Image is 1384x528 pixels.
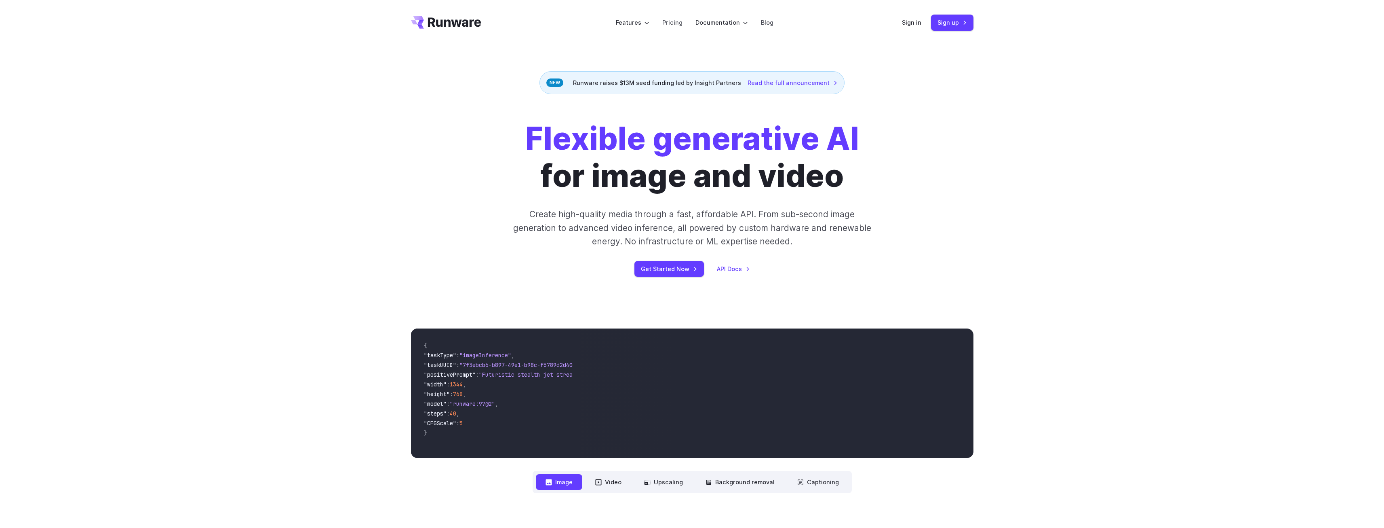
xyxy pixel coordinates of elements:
span: : [450,390,453,398]
span: : [447,381,450,388]
span: "model" [424,400,447,407]
span: } [424,429,427,437]
a: Pricing [662,18,683,27]
span: , [463,390,466,398]
span: : [447,410,450,417]
span: "height" [424,390,450,398]
span: , [511,352,514,359]
a: Blog [761,18,773,27]
button: Upscaling [634,474,693,490]
span: : [456,352,459,359]
h1: for image and video [525,120,859,195]
span: "taskUUID" [424,361,456,369]
span: "positivePrompt" [424,371,476,378]
span: "Futuristic stealth jet streaking through a neon-lit cityscape with glowing purple exhaust" [479,371,773,378]
span: : [456,420,459,427]
strong: Flexible generative AI [525,120,859,157]
label: Features [616,18,649,27]
span: "steps" [424,410,447,417]
label: Documentation [695,18,748,27]
span: "CFGScale" [424,420,456,427]
div: Runware raises $13M seed funding led by Insight Partners [539,71,845,94]
span: "imageInference" [459,352,511,359]
span: "7f3ebcb6-b897-49e1-b98c-f5789d2d40d7" [459,361,582,369]
button: Video [586,474,631,490]
span: : [476,371,479,378]
span: "taskType" [424,352,456,359]
span: "width" [424,381,447,388]
a: Read the full announcement [748,78,838,87]
a: API Docs [717,264,750,274]
span: 5 [459,420,463,427]
button: Captioning [788,474,849,490]
span: : [447,400,450,407]
button: Background removal [696,474,784,490]
span: : [456,361,459,369]
button: Image [536,474,582,490]
span: , [495,400,498,407]
span: 1344 [450,381,463,388]
p: Create high-quality media through a fast, affordable API. From sub-second image generation to adv... [512,208,872,248]
a: Sign up [931,15,973,30]
span: "runware:97@2" [450,400,495,407]
span: , [463,381,466,388]
a: Go to / [411,16,481,29]
a: Sign in [902,18,921,27]
a: Get Started Now [634,261,704,277]
span: 40 [450,410,456,417]
span: , [456,410,459,417]
span: { [424,342,427,349]
span: 768 [453,390,463,398]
